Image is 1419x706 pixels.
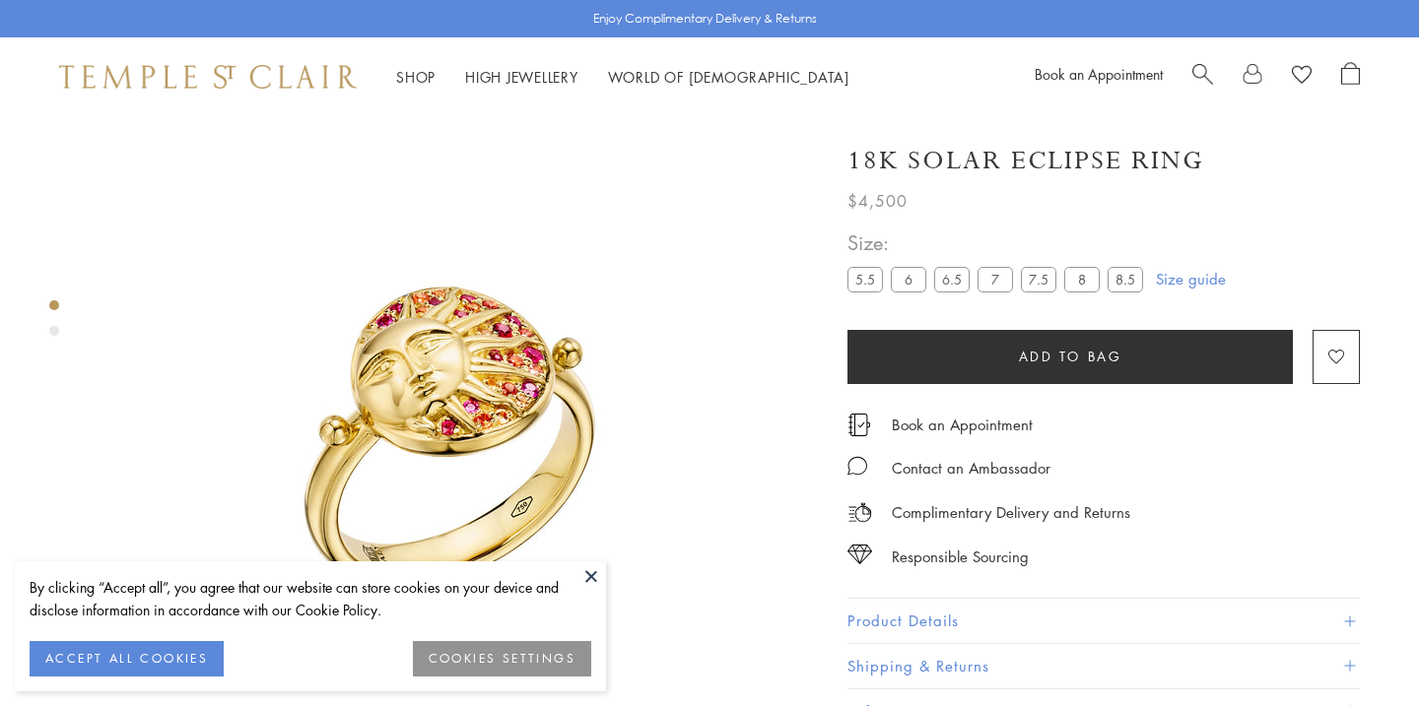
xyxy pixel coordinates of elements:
label: 5.5 [847,267,883,291]
label: 8.5 [1108,267,1143,291]
img: icon_delivery.svg [847,500,872,525]
label: 7.5 [1021,267,1056,291]
p: Enjoy Complimentary Delivery & Returns [593,9,817,29]
a: View Wishlist [1292,62,1312,92]
h1: 18K Solar Eclipse Ring [847,144,1204,178]
span: Size: [847,226,1151,259]
button: Shipping & Returns [847,644,1360,688]
a: Search [1192,62,1213,92]
img: icon_sourcing.svg [847,545,872,564]
nav: Main navigation [396,65,849,90]
span: Add to bag [1019,346,1122,367]
a: Open Shopping Bag [1341,62,1360,92]
p: Complimentary Delivery and Returns [892,500,1130,525]
img: Temple St. Clair [59,65,357,89]
div: Responsible Sourcing [892,545,1029,569]
a: World of [DEMOGRAPHIC_DATA]World of [DEMOGRAPHIC_DATA] [608,67,849,87]
button: ACCEPT ALL COOKIES [30,641,224,676]
a: High JewelleryHigh Jewellery [465,67,578,87]
button: COOKIES SETTINGS [413,641,591,676]
a: Size guide [1156,269,1226,289]
span: $4,500 [847,188,908,214]
label: 7 [978,267,1013,291]
div: Contact an Ambassador [892,456,1050,481]
label: 8 [1064,267,1100,291]
button: Product Details [847,599,1360,643]
a: ShopShop [396,67,436,87]
label: 6 [891,267,926,291]
div: By clicking “Accept all”, you agree that our website can store cookies on your device and disclos... [30,576,591,621]
a: Book an Appointment [892,414,1033,435]
label: 6.5 [934,267,970,291]
img: MessageIcon-01_2.svg [847,456,867,476]
img: icon_appointment.svg [847,414,871,436]
button: Add to bag [847,330,1293,384]
div: Product gallery navigation [49,295,59,352]
a: Book an Appointment [1035,64,1163,84]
